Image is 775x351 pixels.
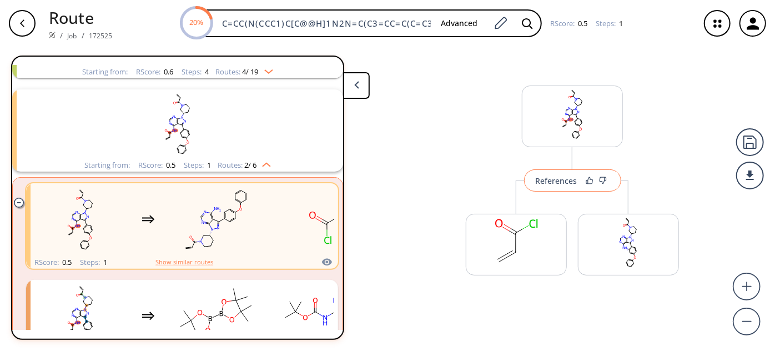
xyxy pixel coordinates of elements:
span: 0.5 [576,18,587,28]
svg: C=CC(=O)Nc1ncnc2c1c(-c1ccc(Oc3ccccc3)cc1)nn2[C@@H]1CCCN(C(=O)C=C)C1 [33,89,322,159]
span: 1 [617,18,623,28]
div: Steps : [596,20,623,27]
svg: C=CC(=O)Nc1ncnc2c1c(-c1ccc(Oc3ccccc3)cc1)nn2[C@@H]1CCCN(C(=O)C=C)C1 [522,86,622,143]
svg: C=CC(=O)Cl [466,214,566,271]
a: Job [67,31,77,41]
text: 20% [189,17,203,27]
div: RScore : [138,162,175,169]
button: Show similar routes [155,257,213,267]
svg: CC(C)(C)OC(=O)Nc1ncnc2[nH]nc(Br)c12 [277,282,377,351]
span: 1 [205,160,211,170]
input: Enter SMILES [215,18,432,29]
span: 0.5 [164,160,175,170]
p: Route [49,6,113,29]
div: Routes: [218,162,271,169]
svg: C=CC(=O)N1CCC[C@@H](n2nc(-c3ccc(Oc4ccccc4)cc3)c3c(N)ncnc32)C1 [578,214,678,271]
div: RScore : [34,259,72,266]
div: Steps : [182,68,209,76]
svg: C=CC(=O)Nc1ncnc2c1c(-c1ccc(Oc3ccccc3)cc1)nn2[C@@H]1CCCN(C(=O)C=C)C1 [31,185,130,254]
svg: C=CC(=O)Nc1ncnc2c1c(-c1ccc(Oc3ccccc3)cc1)nn2[C@@H]1CCCN(C(=O)C=C)C1 [31,282,130,351]
span: 0.5 [61,257,72,267]
img: Spaya logo [49,32,56,38]
svg: CC1(C)OB(B2OC(C)(C)C(C)(C)O2)OC1(C)C [166,282,266,351]
span: 4 / 19 [243,68,259,76]
li: / [60,29,63,41]
svg: C=CC(=O)N1CCC[C@@H](n2nc(-c3ccc(Oc4ccccc4)cc3)c3c(N)ncnc32)C1 [166,185,266,254]
div: RScore : [137,68,174,76]
div: Starting from: [84,162,130,169]
button: References [524,169,621,192]
div: RScore : [550,20,587,27]
button: Advanced [432,13,486,34]
div: References [536,177,577,184]
img: Up [256,158,271,167]
a: 172525 [89,31,113,41]
div: Steps : [184,162,211,169]
div: Starting from: [83,68,128,76]
li: / [82,29,84,41]
div: Routes: [216,68,273,76]
span: 0.6 [163,67,174,77]
img: Down [259,65,273,74]
svg: C=CC(=O)Cl [277,185,377,254]
span: 2 / 6 [244,162,256,169]
span: 4 [204,67,209,77]
span: 1 [102,257,107,267]
div: Steps : [80,259,107,266]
